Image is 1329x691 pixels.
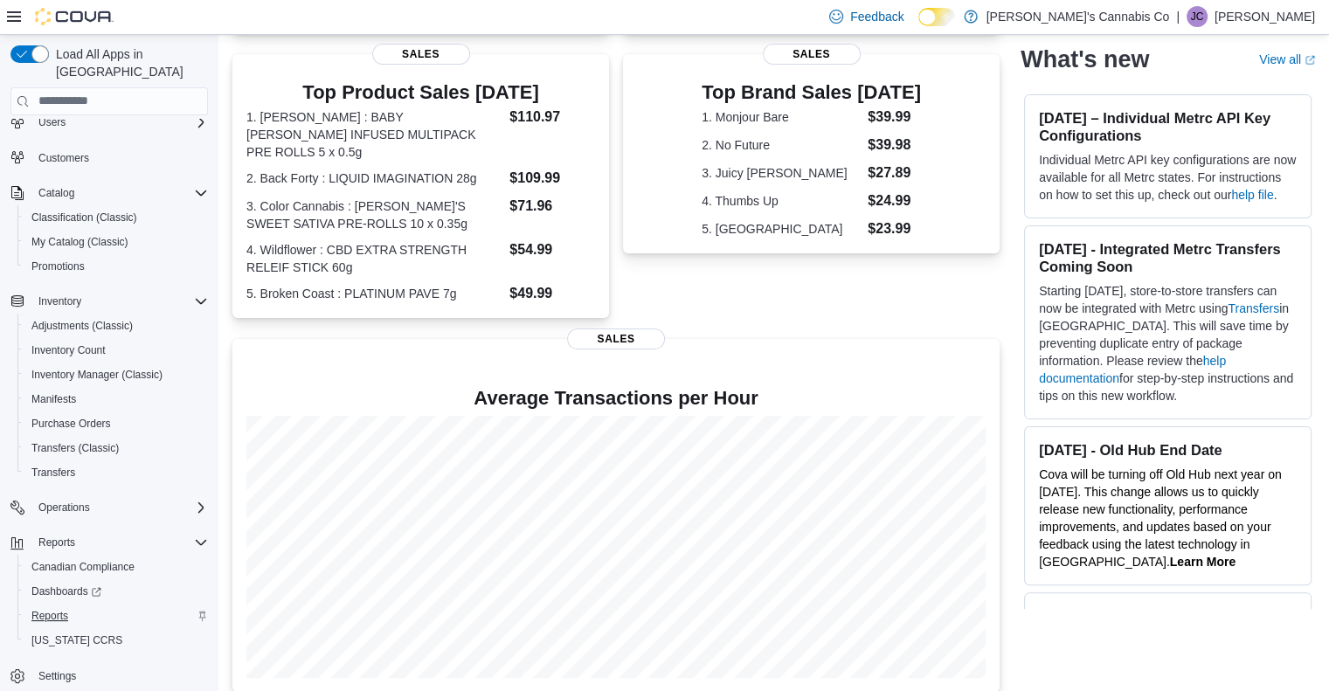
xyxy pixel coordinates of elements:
dd: $39.99 [868,107,921,128]
a: [US_STATE] CCRS [24,630,129,651]
span: Catalog [38,186,74,200]
a: Adjustments (Classic) [24,315,140,336]
a: Learn More [1170,555,1236,569]
span: Manifests [24,389,208,410]
a: Settings [31,666,83,687]
dt: 2. Back Forty : LIQUID IMAGINATION 28g [246,169,502,187]
a: Classification (Classic) [24,207,144,228]
span: Washington CCRS [24,630,208,651]
span: Purchase Orders [31,417,111,431]
button: Inventory Count [17,338,215,363]
dd: $49.99 [509,283,595,304]
button: Transfers (Classic) [17,436,215,460]
a: Dashboards [17,579,215,604]
dt: 4. Thumbs Up [702,192,861,210]
span: Customers [38,151,89,165]
span: Users [31,112,208,133]
span: Sales [763,44,861,65]
button: Operations [3,495,215,520]
span: My Catalog (Classic) [24,231,208,252]
button: Inventory [31,291,88,312]
dt: 5. [GEOGRAPHIC_DATA] [702,220,861,238]
dt: 5. Broken Coast : PLATINUM PAVE 7g [246,285,502,302]
dt: 2. No Future [702,136,861,154]
button: Settings [3,663,215,688]
dd: $24.99 [868,190,921,211]
span: Load All Apps in [GEOGRAPHIC_DATA] [49,45,208,80]
span: Dark Mode [918,26,919,27]
a: My Catalog (Classic) [24,231,135,252]
h3: Top Product Sales [DATE] [246,82,595,103]
span: Transfers [31,466,75,480]
a: Dashboards [24,581,108,602]
input: Dark Mode [918,8,955,26]
span: Transfers (Classic) [31,441,119,455]
a: Canadian Compliance [24,556,142,577]
span: Cova will be turning off Old Hub next year on [DATE]. This change allows us to quickly release ne... [1039,467,1282,569]
a: Transfers [24,462,82,483]
h3: [DATE] - New Compliance Feature Included in v1.30.1 [1039,607,1297,642]
span: Reports [38,536,75,549]
span: Customers [31,147,208,169]
span: Transfers [24,462,208,483]
span: Reports [31,532,208,553]
h2: What's new [1021,45,1149,73]
a: Customers [31,148,96,169]
button: Catalog [3,181,215,205]
span: Settings [31,665,208,687]
span: My Catalog (Classic) [31,235,128,249]
button: My Catalog (Classic) [17,230,215,254]
span: Sales [372,44,470,65]
dt: 3. Color Cannabis : [PERSON_NAME]'S SWEET SATIVA PRE-ROLLS 10 x 0.35g [246,197,502,232]
dt: 1. Monjour Bare [702,108,861,126]
a: View allExternal link [1259,52,1315,66]
dd: $71.96 [509,196,595,217]
a: Inventory Count [24,340,113,361]
span: Promotions [24,256,208,277]
span: Reports [24,605,208,626]
span: Classification (Classic) [24,207,208,228]
button: [US_STATE] CCRS [17,628,215,653]
button: Inventory [3,289,215,314]
dd: $54.99 [509,239,595,260]
span: Inventory Count [31,343,106,357]
p: Individual Metrc API key configurations are now available for all Metrc states. For instructions ... [1039,151,1297,204]
dd: $23.99 [868,218,921,239]
span: Adjustments (Classic) [24,315,208,336]
button: Transfers [17,460,215,485]
span: Inventory Manager (Classic) [31,368,163,382]
span: Inventory Count [24,340,208,361]
button: Adjustments (Classic) [17,314,215,338]
dd: $27.89 [868,162,921,183]
button: Customers [3,145,215,170]
span: Catalog [31,183,208,204]
dd: $109.99 [509,168,595,189]
span: Feedback [850,8,903,25]
span: JC [1191,6,1204,27]
span: Manifests [31,392,76,406]
h4: Average Transactions per Hour [246,388,986,409]
button: Operations [31,497,97,518]
span: Inventory [31,291,208,312]
button: Reports [17,604,215,628]
h3: Top Brand Sales [DATE] [702,82,921,103]
span: Classification (Classic) [31,211,137,225]
a: Manifests [24,389,83,410]
button: Promotions [17,254,215,279]
div: Jonathan Cook [1187,6,1208,27]
a: Inventory Manager (Classic) [24,364,170,385]
a: Promotions [24,256,92,277]
button: Users [3,110,215,135]
span: Inventory [38,294,81,308]
span: Promotions [31,259,85,273]
a: Transfers [1228,301,1279,315]
span: [US_STATE] CCRS [31,633,122,647]
a: Purchase Orders [24,413,118,434]
a: Reports [24,605,75,626]
span: Settings [38,669,76,683]
button: Reports [3,530,215,555]
button: Classification (Classic) [17,205,215,230]
h3: [DATE] - Integrated Metrc Transfers Coming Soon [1039,240,1297,275]
span: Operations [38,501,90,515]
span: Inventory Manager (Classic) [24,364,208,385]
